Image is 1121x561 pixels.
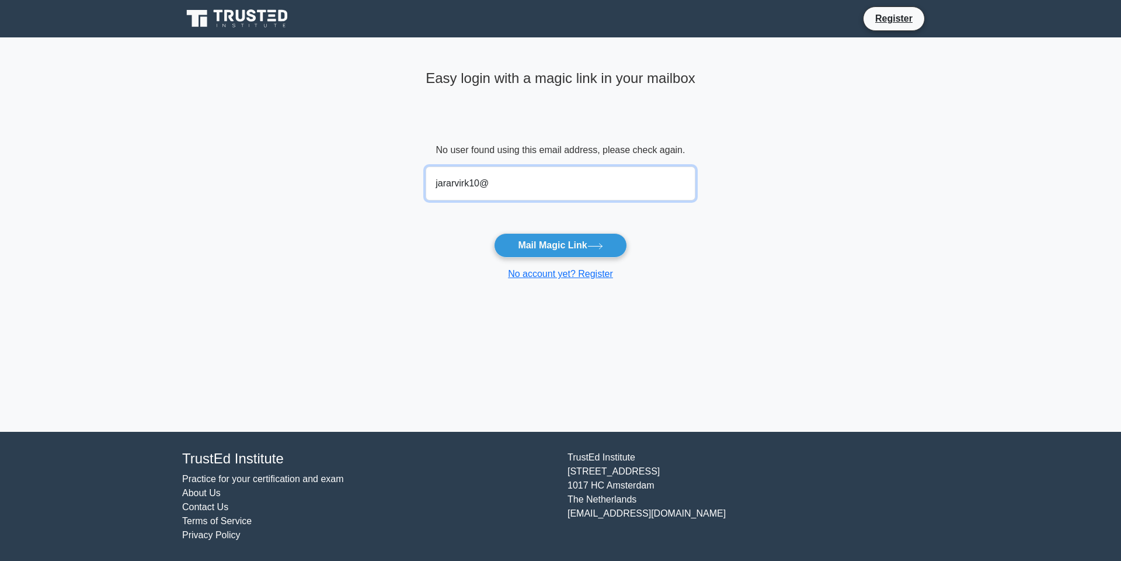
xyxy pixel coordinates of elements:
h4: TrustEd Institute [182,451,553,467]
input: Email [426,167,695,200]
div: No user found using this email address, please check again. [426,143,695,157]
a: Terms of Service [182,516,252,526]
a: Privacy Policy [182,530,241,540]
button: Mail Magic Link [494,233,626,258]
a: No account yet? Register [508,269,613,279]
a: About Us [182,488,221,498]
div: TrustEd Institute [STREET_ADDRESS] 1017 HC Amsterdam The Netherlands [EMAIL_ADDRESS][DOMAIN_NAME] [560,451,946,542]
a: Practice for your certification and exam [182,474,344,484]
a: Register [868,11,920,26]
h4: Easy login with a magic link in your mailbox [426,70,695,87]
a: Contact Us [182,502,228,512]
